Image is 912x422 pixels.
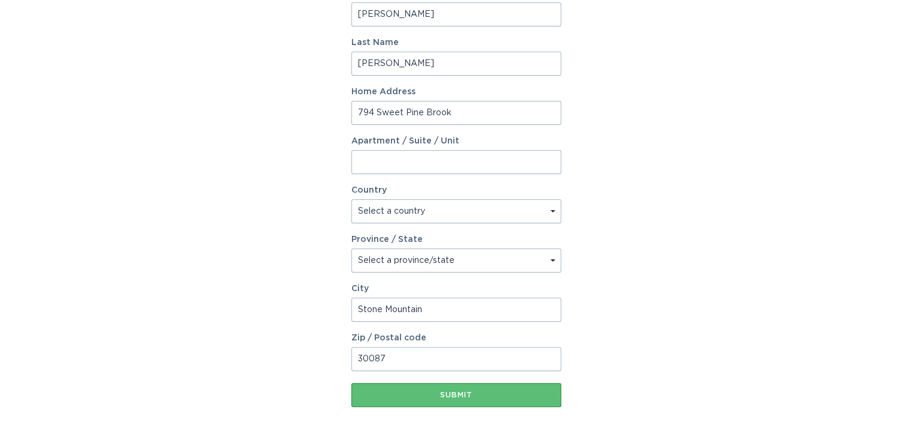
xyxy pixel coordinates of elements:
[351,137,561,145] label: Apartment / Suite / Unit
[351,186,387,194] label: Country
[351,383,561,407] button: Submit
[351,334,561,342] label: Zip / Postal code
[351,38,561,47] label: Last Name
[351,88,561,96] label: Home Address
[351,285,561,293] label: City
[357,391,555,399] div: Submit
[351,235,423,244] label: Province / State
